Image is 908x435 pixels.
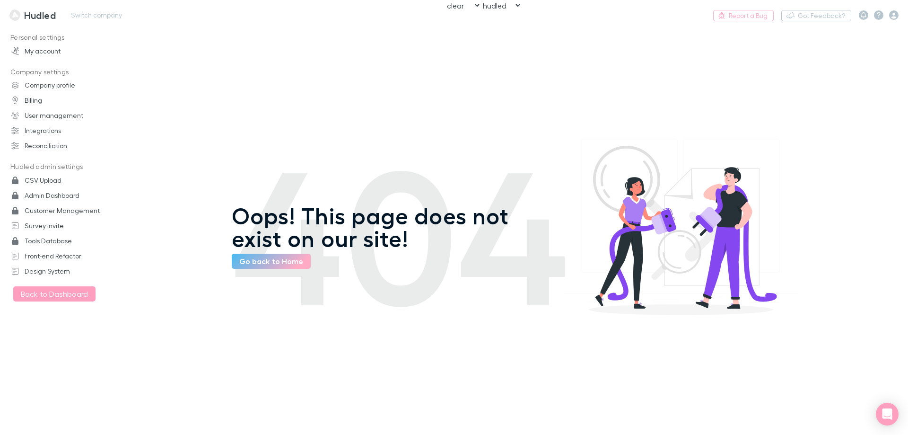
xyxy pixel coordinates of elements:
[563,113,799,349] img: 404 illustrated by Storyset
[2,188,128,203] a: Admin Dashboard
[2,32,128,44] p: Personal settings
[2,93,128,108] a: Billing
[9,9,20,21] img: Hudled's Logo
[24,9,56,21] h3: Hudled
[2,249,128,264] a: Front-end Refactor
[2,123,128,138] a: Integrations
[781,10,851,21] button: Got Feedback?
[2,161,128,173] p: Hudled admin settings
[2,218,128,233] a: Survey Invite
[2,78,128,93] a: Company profile
[65,9,128,21] button: Switch company
[876,403,899,426] div: Open Intercom Messenger
[2,233,128,249] a: Tools Database
[2,264,128,279] a: Design System
[2,66,128,78] p: Company settings
[713,10,774,21] a: Report a Bug
[4,4,61,27] a: Hudled
[2,138,128,153] a: Reconciliation
[2,173,128,188] a: CSV Upload
[2,44,128,59] a: My account
[2,203,128,218] a: Customer Management
[232,254,311,269] a: Go back to Home
[2,108,128,123] a: User management
[232,204,563,250] span: Oops! This page does not exist on our site!
[13,286,96,302] button: Back to Dashboard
